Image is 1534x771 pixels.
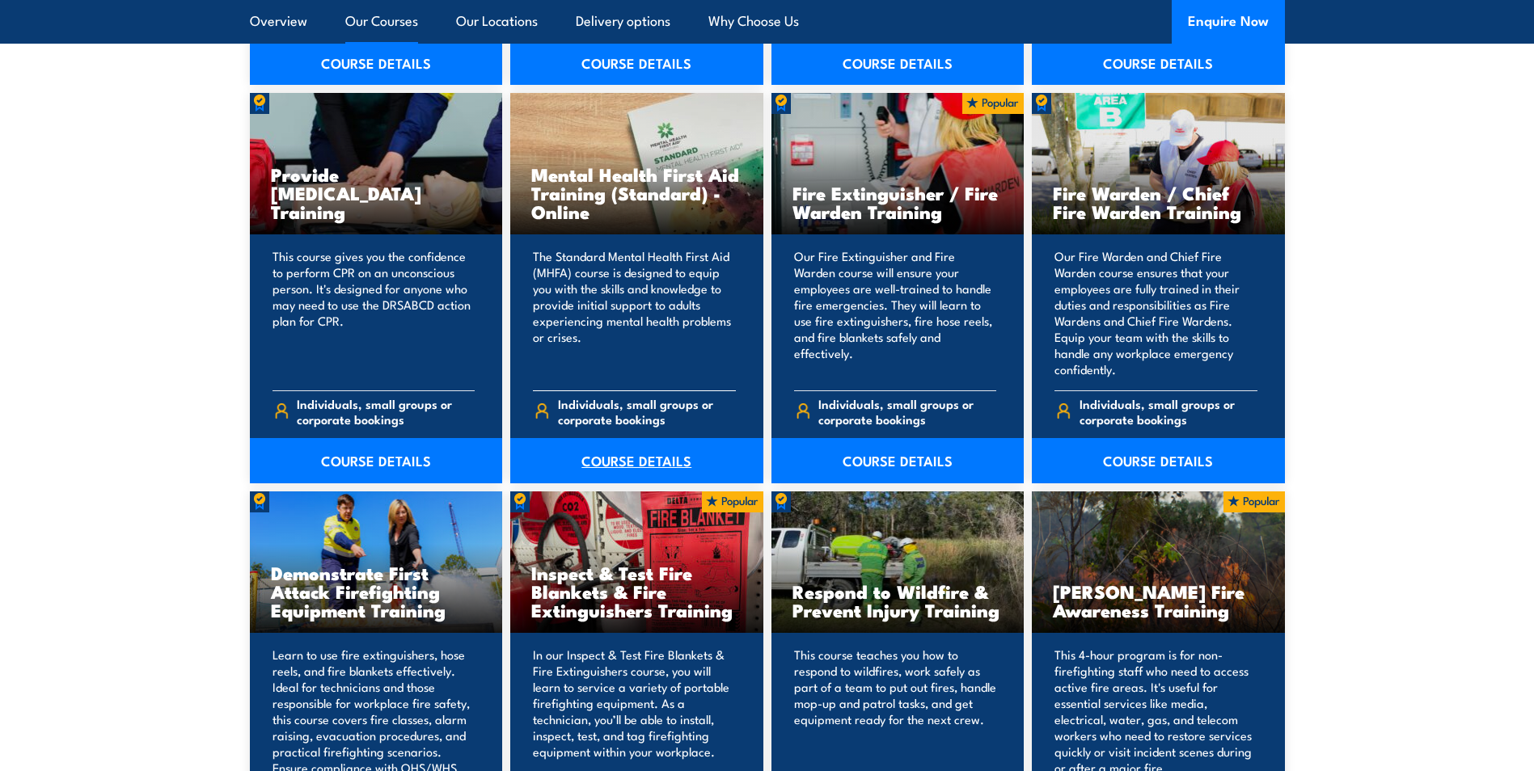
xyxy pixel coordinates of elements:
[771,438,1025,483] a: COURSE DETAILS
[818,396,996,427] span: Individuals, small groups or corporate bookings
[271,165,482,221] h3: Provide [MEDICAL_DATA] Training
[1054,248,1257,377] p: Our Fire Warden and Chief Fire Warden course ensures that your employees are fully trained in the...
[558,396,736,427] span: Individuals, small groups or corporate bookings
[250,438,503,483] a: COURSE DETAILS
[250,40,503,85] a: COURSE DETAILS
[1032,438,1285,483] a: COURSE DETAILS
[794,248,997,377] p: Our Fire Extinguisher and Fire Warden course will ensure your employees are well-trained to handl...
[1080,396,1257,427] span: Individuals, small groups or corporate bookings
[1053,183,1264,221] h3: Fire Warden / Chief Fire Warden Training
[792,582,1004,619] h3: Respond to Wildfire & Prevent Injury Training
[531,165,742,221] h3: Mental Health First Aid Training (Standard) - Online
[510,40,763,85] a: COURSE DETAILS
[1032,40,1285,85] a: COURSE DETAILS
[510,438,763,483] a: COURSE DETAILS
[273,248,475,377] p: This course gives you the confidence to perform CPR on an unconscious person. It's designed for a...
[533,248,736,377] p: The Standard Mental Health First Aid (MHFA) course is designed to equip you with the skills and k...
[771,40,1025,85] a: COURSE DETAILS
[1053,582,1264,619] h3: [PERSON_NAME] Fire Awareness Training
[271,563,482,619] h3: Demonstrate First Attack Firefighting Equipment Training
[297,396,475,427] span: Individuals, small groups or corporate bookings
[531,563,742,619] h3: Inspect & Test Fire Blankets & Fire Extinguishers Training
[792,183,1004,221] h3: Fire Extinguisher / Fire Warden Training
